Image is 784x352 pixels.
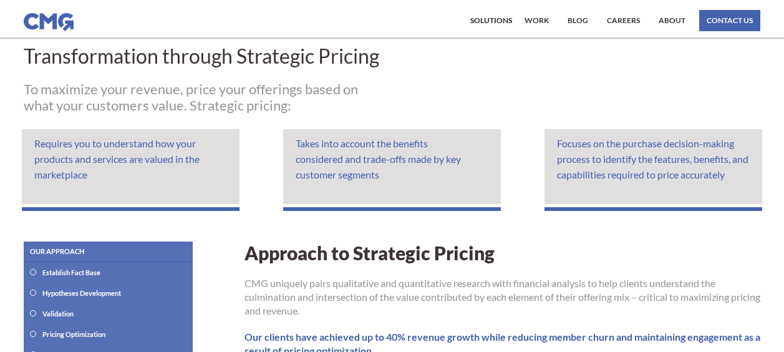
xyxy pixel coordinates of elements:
[707,17,753,24] div: contact us
[42,330,105,338] div: Pricing Optimization
[470,17,512,24] div: Solutions
[24,81,735,114] h1: To maximize your revenue, price your offerings based on what your customers value. Strategic pric...
[42,268,100,276] div: Establish Fact Base
[24,242,90,262] h1: Our approach
[30,268,187,276] a: Establish Fact Base
[244,242,729,264] h1: Approach to Strategic Pricing
[24,13,74,32] img: CMG logo in blue.
[24,44,467,69] div: Transformation through Strategic Pricing
[30,310,187,318] a: Validation
[656,10,689,31] a: About
[22,129,240,204] p: Requires you to understand how your products and services are valued in the marketplace
[42,310,74,318] div: Validation
[544,129,762,204] p: Focuses on the purchase decision-making process to identify the features, benefits, and capabilit...
[30,289,187,297] a: Hypotheses Development
[521,10,552,31] a: work
[564,10,591,31] a: Blog
[244,276,760,318] p: CMG uniquely pairs qualitative and quantitative research with financial analysis to help clients ...
[604,10,643,31] a: Careers
[283,129,501,204] p: Takes into account the benefits considered and trade-offs made by key customer segments
[30,330,187,338] a: Pricing Optimization
[42,289,121,297] div: Hypotheses Development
